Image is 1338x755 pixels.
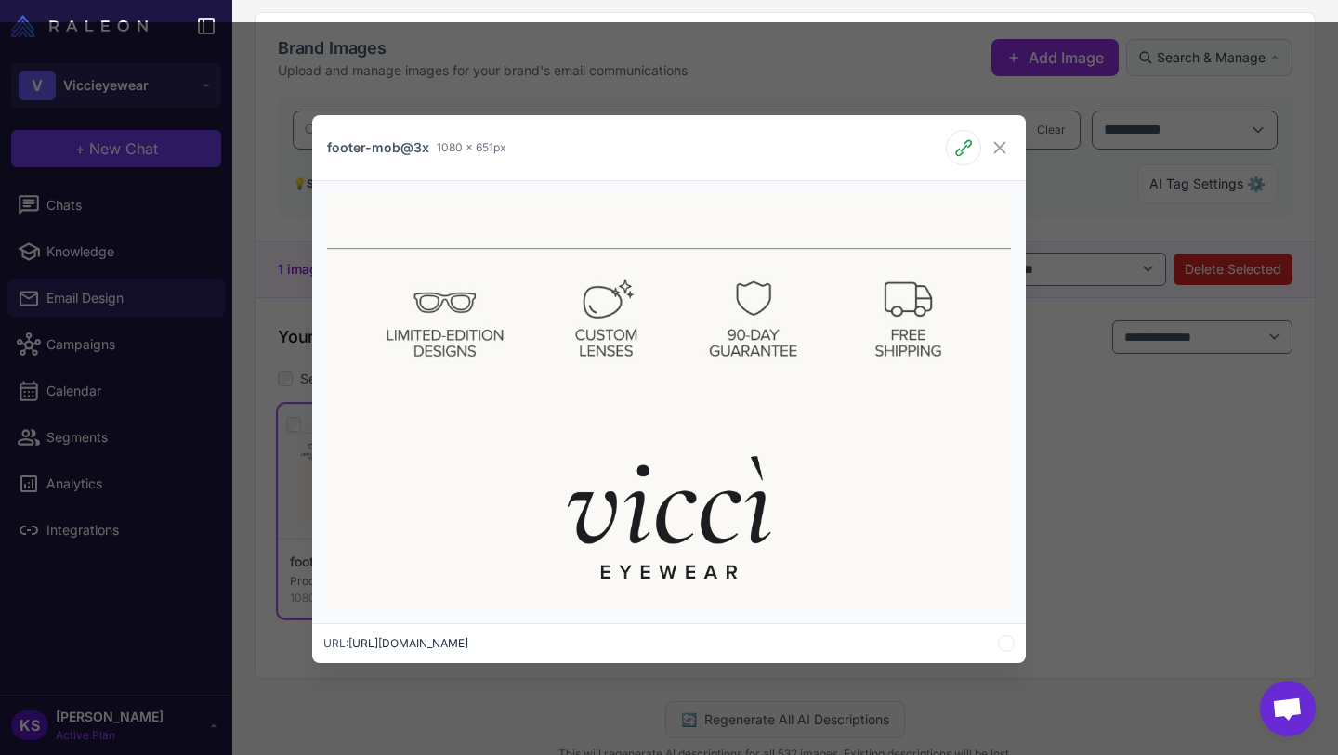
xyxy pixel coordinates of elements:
a: Raleon Logo [11,15,155,37]
img: Raleon Logo [11,15,148,37]
button: Copy Image URL [998,634,1015,651]
img: footer-mob@3x [327,196,1011,608]
span: [URL][DOMAIN_NAME] [348,635,468,649]
button: Copy Image URL [946,130,981,165]
div: footer-mob@3x [327,137,429,158]
span: 1080 × 651px [437,139,506,156]
div: Open chat [1260,681,1316,736]
div: URL: [323,634,468,651]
